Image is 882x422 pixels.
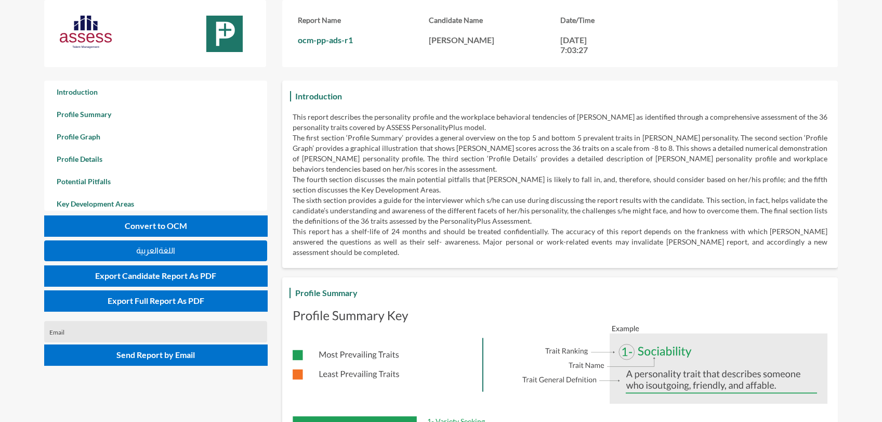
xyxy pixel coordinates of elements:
button: Export Candidate Report As PDF [44,265,267,286]
p: The first section ‘Profile Summary’ provides a general overview on the top 5 and bottom 5 prevale... [293,133,827,174]
img: AssessLogoo.svg [60,16,112,48]
span: Export Full Report As PDF [108,296,204,305]
p: The fourth section discusses the main potential pitfalls that [PERSON_NAME] is likely to fall in,... [293,174,827,195]
p: [PERSON_NAME] [429,35,560,45]
p: ocm-pp-ads-r1 [298,35,429,45]
button: Send Report by Email [44,344,267,365]
h3: Candidate Name [429,16,560,24]
a: Introduction [44,81,267,103]
p: [DATE] 7:03:27 [560,35,607,55]
h3: Date/Time [560,16,691,24]
img: MaskGroup.svg [199,16,251,52]
button: Convert to OCM [44,215,267,236]
a: Profile Summary [44,103,267,125]
a: Potential Pitfalls [44,170,267,193]
h3: Profile Summary [293,285,360,300]
p: This report describes the personality profile and the workplace behavioral tendencies of [PERSON_... [293,112,827,133]
a: Profile Graph [44,125,267,148]
h3: Introduction [293,88,345,104]
a: Key Development Areas [44,193,267,215]
button: Export Full Report As PDF [44,290,267,311]
img: indicator.svg [293,309,827,404]
p: This report has a shelf-life of 24 months and should be treated confidentially. The accuracy of t... [293,226,827,258]
a: Profile Details [44,148,267,170]
span: Send Report by Email [116,350,195,360]
button: اللغةالعربية [44,240,267,261]
p: The sixth section provides a guide for the interviewer which s/he can use during discussing the r... [293,195,827,226]
span: Export Candidate Report As PDF [95,271,216,280]
span: Convert to OCM [125,221,187,231]
span: اللغةالعربية [136,246,175,255]
h3: Report Name [298,16,429,24]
